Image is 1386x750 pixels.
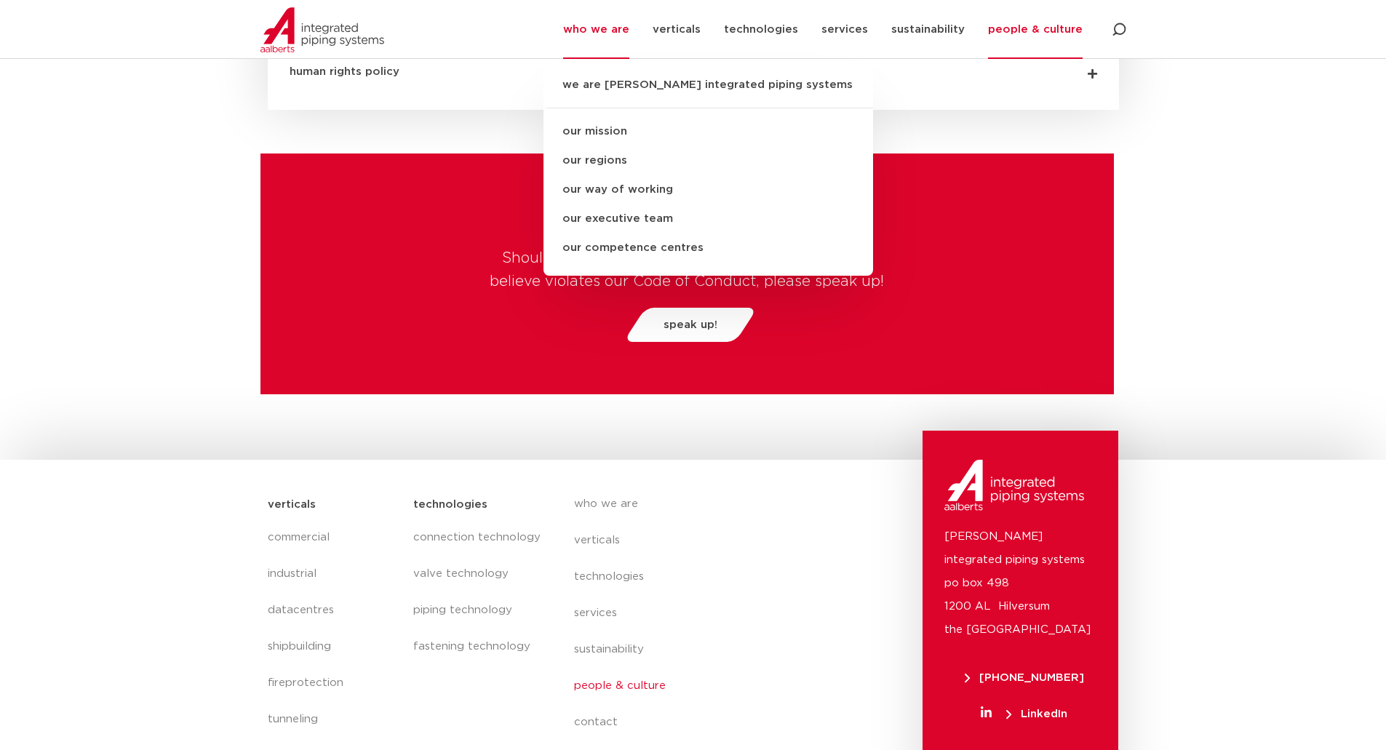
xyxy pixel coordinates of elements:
[268,556,399,592] a: industrial
[485,247,889,293] h4: Should you become aware of any conduct that you believe violates our Code of Conduct, please spea...
[574,704,840,741] a: contact
[268,592,399,629] a: datacentres
[944,709,1104,719] a: LinkedIn
[290,66,399,77] a: human rights policy
[268,519,399,556] a: commercial
[574,559,840,595] a: technologies
[413,592,544,629] a: piping technology
[290,41,1097,81] div: human rights policy
[543,175,873,204] a: our way of working
[965,672,1084,683] span: [PHONE_NUMBER]
[944,672,1104,683] a: [PHONE_NUMBER]
[574,522,840,559] a: verticals
[268,701,399,738] a: tunneling
[624,308,758,342] a: speak up!
[543,146,873,175] a: our regions
[268,665,399,701] a: fireprotection
[574,486,840,741] nav: Menu
[543,204,873,234] a: our executive team
[413,629,544,665] a: fastening technology
[944,525,1096,642] p: [PERSON_NAME] integrated piping systems po box 498 1200 AL Hilversum the [GEOGRAPHIC_DATA]
[413,493,487,516] h5: technologies
[1006,709,1067,719] span: LinkedIn
[574,595,840,631] a: services
[268,493,316,516] h5: verticals
[574,631,840,668] a: sustainability
[543,76,873,108] a: we are [PERSON_NAME] integrated piping systems
[413,519,544,665] nav: Menu
[543,62,873,276] ul: who we are
[543,234,873,263] a: our competence centres
[574,668,840,704] a: people & culture
[268,629,399,665] a: shipbuilding
[543,117,873,146] a: our mission
[485,197,889,232] h2: speak up!
[574,486,840,522] a: who we are
[413,556,544,592] a: valve technology
[413,519,544,556] a: connection technology
[664,319,717,330] span: speak up!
